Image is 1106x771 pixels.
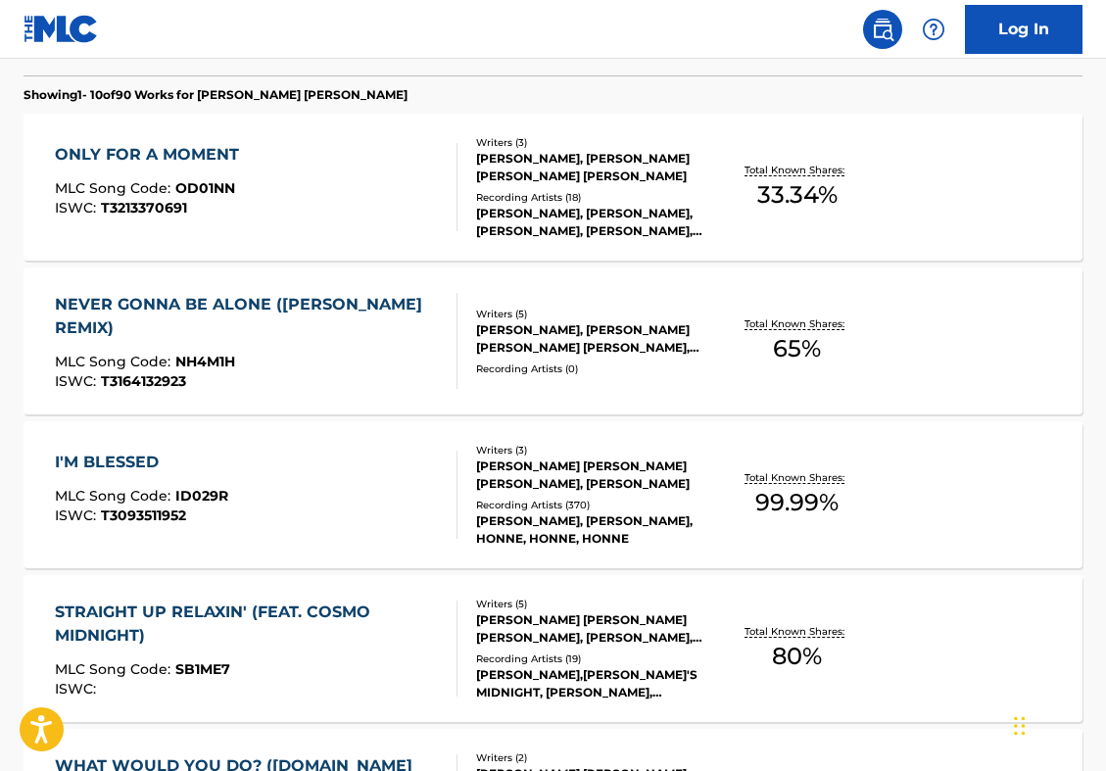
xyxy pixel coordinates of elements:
[1008,677,1106,771] iframe: Chat Widget
[476,498,709,512] div: Recording Artists ( 370 )
[476,135,709,150] div: Writers ( 3 )
[24,15,99,43] img: MLC Logo
[476,611,709,647] div: [PERSON_NAME] [PERSON_NAME] [PERSON_NAME], [PERSON_NAME], [PERSON_NAME]
[1014,697,1026,755] div: Drag
[476,651,709,666] div: Recording Artists ( 19 )
[745,163,849,177] p: Total Known Shares:
[476,205,709,240] div: [PERSON_NAME], [PERSON_NAME], [PERSON_NAME], [PERSON_NAME], [PERSON_NAME]
[175,487,228,505] span: ID029R
[24,86,408,104] p: Showing 1 - 10 of 90 Works for [PERSON_NAME] [PERSON_NAME]
[757,177,838,213] span: 33.34 %
[863,10,902,49] a: Public Search
[55,372,101,390] span: ISWC :
[476,361,709,376] div: Recording Artists ( 0 )
[24,421,1082,568] a: I'M BLESSEDMLC Song Code:ID029RISWC:T3093511952Writers (3)[PERSON_NAME] [PERSON_NAME] [PERSON_NAM...
[476,321,709,357] div: [PERSON_NAME], [PERSON_NAME] [PERSON_NAME] [PERSON_NAME], [PERSON_NAME] [PERSON_NAME], [PERSON_NAME]
[476,190,709,205] div: Recording Artists ( 18 )
[175,660,230,678] span: SB1ME7
[55,506,101,524] span: ISWC :
[476,666,709,701] div: [PERSON_NAME],[PERSON_NAME]'S MIDNIGHT, [PERSON_NAME],[PERSON_NAME]'S MIDNIGHT, [PERSON_NAME], [P...
[922,18,945,41] img: help
[175,353,235,370] span: NH4M1H
[24,575,1082,722] a: STRAIGHT UP RELAXIN' (FEAT. COSMO MIDNIGHT)MLC Song Code:SB1ME7ISWC:Writers (5)[PERSON_NAME] [PER...
[476,597,709,611] div: Writers ( 5 )
[55,680,101,698] span: ISWC :
[914,10,953,49] div: Help
[476,307,709,321] div: Writers ( 5 )
[101,199,187,217] span: T3213370691
[55,601,441,648] div: STRAIGHT UP RELAXIN' (FEAT. COSMO MIDNIGHT)
[476,458,709,493] div: [PERSON_NAME] [PERSON_NAME] [PERSON_NAME], [PERSON_NAME]
[476,750,709,765] div: Writers ( 2 )
[101,506,186,524] span: T3093511952
[773,331,821,366] span: 65 %
[55,293,441,340] div: NEVER GONNA BE ALONE ([PERSON_NAME] REMIX)
[772,639,822,674] span: 80 %
[755,485,839,520] span: 99.99 %
[24,267,1082,414] a: NEVER GONNA BE ALONE ([PERSON_NAME] REMIX)MLC Song Code:NH4M1HISWC:T3164132923Writers (5)[PERSON_...
[55,143,249,167] div: ONLY FOR A MOMENT
[745,470,849,485] p: Total Known Shares:
[871,18,894,41] img: search
[476,150,709,185] div: [PERSON_NAME], [PERSON_NAME] [PERSON_NAME] [PERSON_NAME]
[476,512,709,548] div: [PERSON_NAME], [PERSON_NAME], HONNE, HONNE, HONNE
[745,624,849,639] p: Total Known Shares:
[55,487,175,505] span: MLC Song Code :
[55,451,228,474] div: I'M BLESSED
[55,353,175,370] span: MLC Song Code :
[965,5,1082,54] a: Log In
[24,114,1082,261] a: ONLY FOR A MOMENTMLC Song Code:OD01NNISWC:T3213370691Writers (3)[PERSON_NAME], [PERSON_NAME] [PER...
[745,316,849,331] p: Total Known Shares:
[476,443,709,458] div: Writers ( 3 )
[55,179,175,197] span: MLC Song Code :
[175,179,235,197] span: OD01NN
[55,199,101,217] span: ISWC :
[55,660,175,678] span: MLC Song Code :
[101,372,186,390] span: T3164132923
